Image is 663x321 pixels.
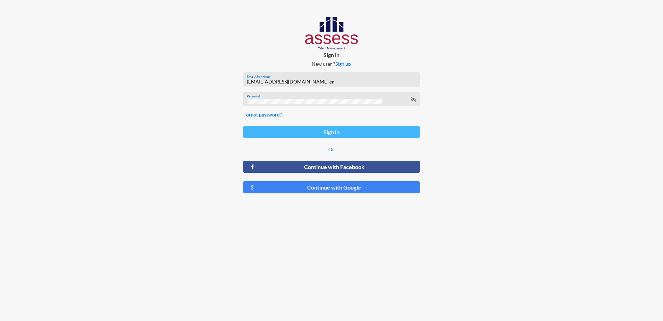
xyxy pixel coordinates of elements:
[305,17,358,50] img: AssessLogoo.svg
[335,61,351,67] a: Sign up
[247,79,416,85] input: Email/User Name
[243,161,420,173] button: Continue with Facebook
[243,112,282,118] a: Forgot password?
[243,146,420,152] p: Or
[238,51,426,58] p: Sign in
[243,181,420,193] button: Continue with Google
[238,61,426,67] p: New user ?
[243,126,420,138] button: Sign in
